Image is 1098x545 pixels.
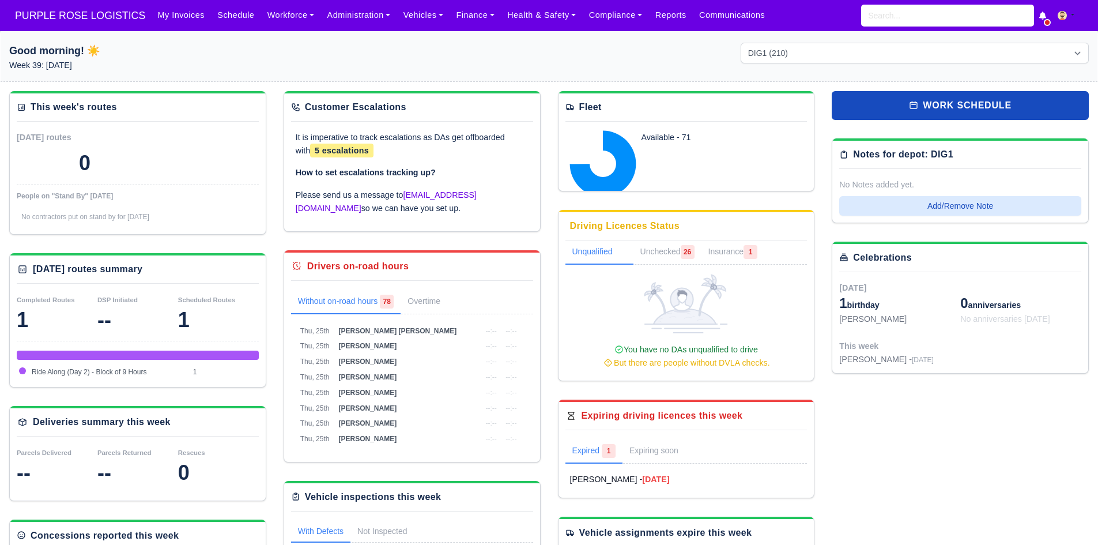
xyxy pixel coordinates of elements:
[450,4,501,27] a: Finance
[501,4,583,27] a: Health & Safety
[485,435,496,443] span: --:--
[960,314,1050,324] span: No anniversaries [DATE]
[31,529,179,543] div: Concessions reported this week
[565,240,633,265] a: Unqualified
[338,389,397,397] span: [PERSON_NAME]
[505,373,516,381] span: --:--
[701,240,764,265] a: Insurance
[300,435,330,443] span: Thu, 25th
[380,295,394,309] span: 78
[296,131,529,157] p: It is imperative to track escalations as DAs get offboarded with
[17,296,75,303] small: Completed Routes
[960,294,1081,313] div: anniversaries
[485,358,496,366] span: --:--
[300,358,330,366] span: Thu, 25th
[33,262,142,276] div: [DATE] routes summary
[579,100,602,114] div: Fleet
[642,475,669,484] strong: [DATE]
[622,439,701,464] a: Expiring soon
[485,389,496,397] span: --:--
[401,290,463,314] a: Overtime
[21,213,149,221] span: No contractors put on stand by for [DATE]
[839,313,960,326] div: [PERSON_NAME]
[570,356,803,370] div: But there are people without DVLA checks.
[296,190,477,213] a: [EMAIL_ADDRESS][DOMAIN_NAME]
[17,191,259,201] div: People on "Stand By" [DATE]
[570,343,803,370] div: You have no DAs unqualified to drive
[338,373,397,381] span: [PERSON_NAME]
[350,521,414,543] a: Not Inspected
[649,4,693,27] a: Reports
[744,245,757,259] span: 1
[485,404,496,412] span: --:--
[338,435,397,443] span: [PERSON_NAME]
[602,444,616,458] span: 1
[310,144,373,157] span: 5 escalations
[570,219,680,233] div: Driving Licences Status
[97,461,178,484] div: --
[505,342,516,350] span: --:--
[300,419,330,427] span: Thu, 25th
[485,373,496,381] span: --:--
[305,490,442,504] div: Vehicle inspections this week
[17,309,97,332] div: 1
[681,245,695,259] span: 26
[485,327,496,335] span: --:--
[839,196,1081,216] button: Add/Remove Note
[960,295,968,311] span: 0
[97,309,178,332] div: --
[505,419,516,427] span: --:--
[79,152,90,175] div: 0
[9,59,357,72] p: Week 39: [DATE]
[151,4,211,27] a: My Invoices
[17,449,71,456] small: Parcels Delivered
[338,419,397,427] span: [PERSON_NAME]
[296,166,529,179] p: How to set escalations tracking up?
[832,91,1089,120] a: work schedule
[261,4,321,27] a: Workforce
[178,296,235,303] small: Scheduled Routes
[839,295,847,311] span: 1
[912,356,934,364] span: [DATE]
[839,353,934,366] div: [PERSON_NAME] -
[839,341,878,351] span: This week
[583,4,649,27] a: Compliance
[505,435,516,443] span: --:--
[397,4,450,27] a: Vehicles
[97,296,138,303] small: DSP Initiated
[291,521,350,543] a: With Defects
[307,260,409,273] div: Drivers on-road hours
[190,364,259,380] td: 1
[211,4,261,27] a: Schedule
[839,283,866,292] span: [DATE]
[320,4,397,27] a: Administration
[291,290,401,314] a: Without on-road hours
[300,404,330,412] span: Thu, 25th
[582,409,743,423] div: Expiring driving licences this week
[565,439,622,464] a: Expired
[300,327,330,335] span: Thu, 25th
[178,309,259,332] div: 1
[642,131,763,144] div: Available - 71
[861,5,1034,27] input: Search...
[839,178,1081,191] div: No Notes added yet.
[300,373,330,381] span: Thu, 25th
[9,4,151,27] span: PURPLE ROSE LOGISTICS
[579,526,752,540] div: Vehicle assignments expire this week
[485,342,496,350] span: --:--
[853,251,912,265] div: Celebrations
[300,342,330,350] span: Thu, 25th
[32,368,146,376] span: Ride Along (Day 2) - Block of 9 Hours
[505,358,516,366] span: --:--
[839,294,960,313] div: birthday
[505,389,516,397] span: --:--
[853,148,953,161] div: Notes for depot: DIG1
[485,419,496,427] span: --:--
[9,43,357,59] h1: Good morning! ☀️
[505,327,516,335] span: --:--
[296,189,529,215] p: Please send us a message to so we can have you set up.
[338,327,456,335] span: [PERSON_NAME] [PERSON_NAME]
[97,449,152,456] small: Parcels Returned
[17,461,97,484] div: --
[178,449,205,456] small: Rescues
